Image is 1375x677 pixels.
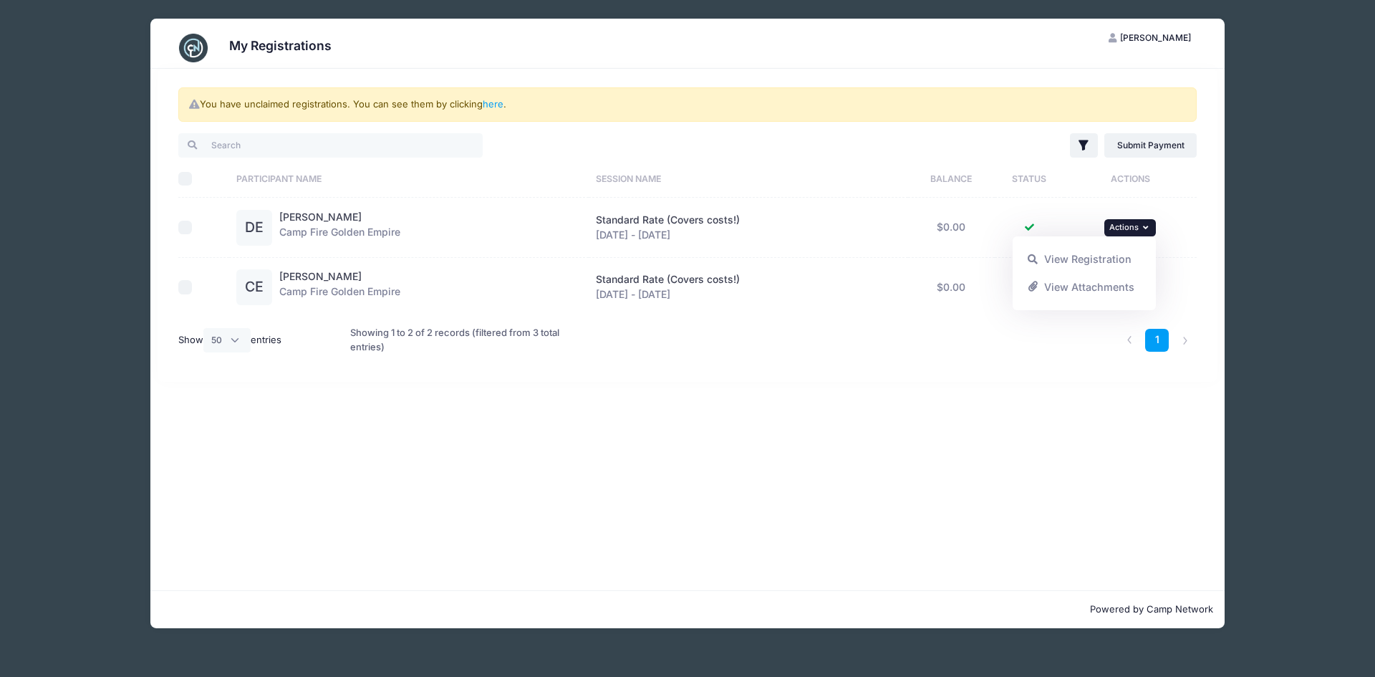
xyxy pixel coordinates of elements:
[229,160,589,198] th: Participant Name: activate to sort column ascending
[162,602,1213,617] p: Powered by Camp Network
[908,258,994,317] td: $0.00
[279,210,400,246] div: Camp Fire Golden Empire
[1104,133,1197,158] a: Submit Payment
[1145,329,1169,352] a: 1
[178,87,1197,122] div: You have unclaimed registrations. You can see them by clicking .
[596,272,902,302] div: [DATE] - [DATE]
[596,273,740,285] span: Standard Rate (Covers costs!)
[236,282,272,294] a: CE
[995,160,1064,198] th: Status: activate to sort column ascending
[908,160,994,198] th: Balance: activate to sort column ascending
[229,38,332,53] h3: My Registrations
[236,210,272,246] div: DE
[589,160,908,198] th: Session Name: activate to sort column ascending
[1109,222,1139,232] span: Actions
[178,328,281,352] label: Show entries
[179,34,208,62] img: CampNetwork
[596,213,740,226] span: Standard Rate (Covers costs!)
[236,269,272,305] div: CE
[596,213,902,243] div: [DATE] - [DATE]
[178,133,483,158] input: Search
[483,98,503,110] a: here
[908,198,994,258] td: $0.00
[350,317,594,363] div: Showing 1 to 2 of 2 records (filtered from 3 total entries)
[279,269,400,305] div: Camp Fire Golden Empire
[1064,160,1197,198] th: Actions: activate to sort column ascending
[1020,246,1149,273] a: View Registration
[178,160,229,198] th: Select All
[1020,273,1149,300] a: View Attachments
[1096,26,1204,50] button: [PERSON_NAME]
[1120,32,1191,43] span: [PERSON_NAME]
[279,211,362,223] a: [PERSON_NAME]
[279,270,362,282] a: [PERSON_NAME]
[1104,219,1156,236] button: Actions
[203,328,251,352] select: Showentries
[236,222,272,234] a: DE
